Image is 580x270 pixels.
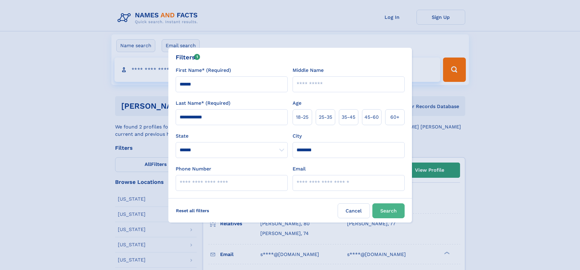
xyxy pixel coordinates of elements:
label: Last Name* (Required) [176,100,230,107]
div: Filters [176,53,200,62]
button: Search [372,203,405,218]
span: 60+ [390,114,399,121]
label: Age [293,100,301,107]
label: Email [293,165,306,173]
label: First Name* (Required) [176,67,231,74]
label: Cancel [338,203,370,218]
label: City [293,132,302,140]
label: Reset all filters [172,203,213,218]
label: Middle Name [293,67,324,74]
span: 45‑60 [364,114,379,121]
span: 35‑45 [342,114,355,121]
label: Phone Number [176,165,211,173]
span: 25‑35 [319,114,332,121]
label: State [176,132,288,140]
span: 18‑25 [296,114,308,121]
